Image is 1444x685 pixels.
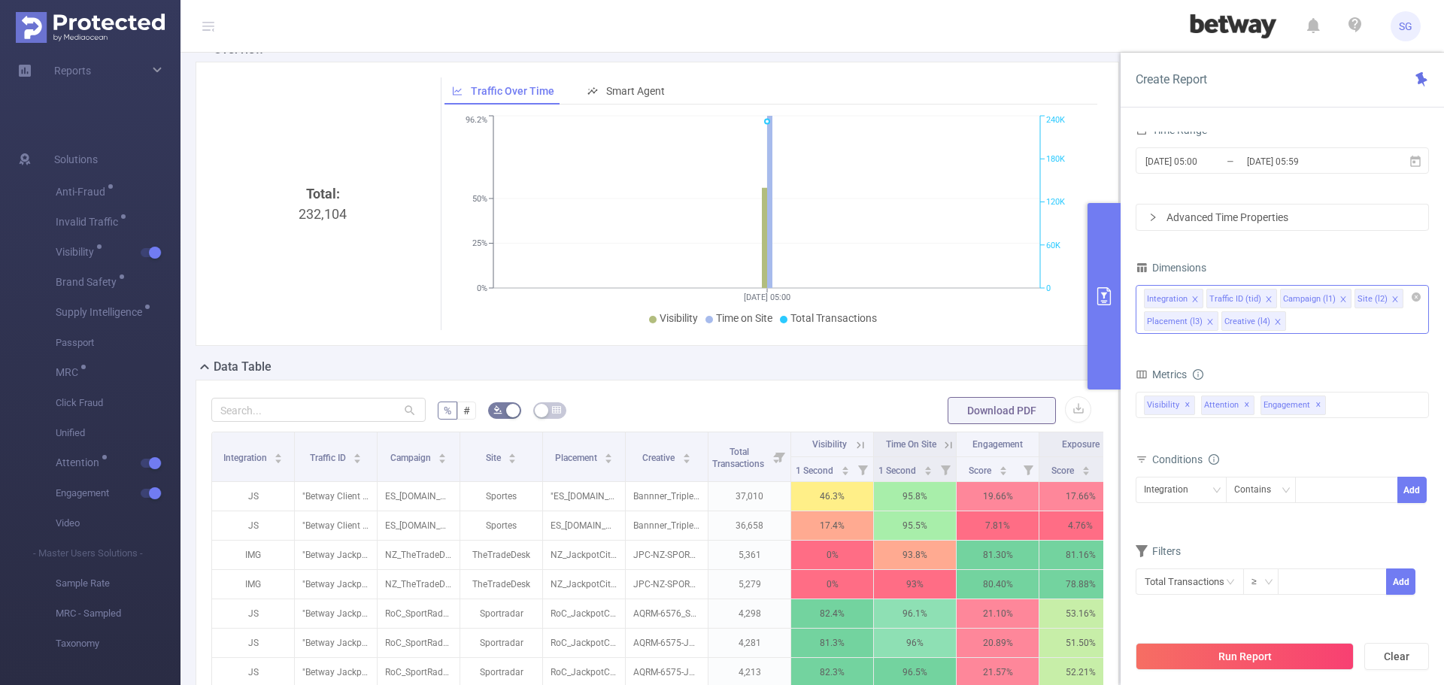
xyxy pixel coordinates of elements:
li: Creative (l4) [1221,311,1286,331]
p: 46.3% [791,482,873,511]
span: Total Transactions [790,312,877,324]
span: Video [56,508,180,538]
div: Sort [924,464,933,473]
p: 95.8% [874,482,956,511]
i: icon: caret-up [841,464,849,468]
img: Protected Media [16,12,165,43]
p: Sportradar [460,629,542,657]
p: 93.8% [874,541,956,569]
span: % [444,405,451,417]
p: "Betway Jackpotcity" [32494] [295,629,377,657]
p: 96% [874,629,956,657]
span: Time On Site [886,439,936,450]
input: Start date [1144,151,1266,171]
b: Total: [306,186,340,202]
tspan: 180K [1046,154,1065,164]
p: 4,281 [708,629,790,657]
p: JS [212,629,294,657]
i: icon: caret-down [353,457,362,462]
span: Visibility [56,247,99,257]
span: Smart Agent [606,85,665,97]
p: JPC-NZ-SPORTSRADAR-AWARENESSMAY2025-10s_1920x1080_10s.mp4 [5461451] [626,541,708,569]
li: Campaign (l1) [1280,289,1351,308]
p: ES_[DOMAIN_NAME]_DIS_Sport_PRO_DIS_FT_August24 [249699] [378,482,460,511]
p: 81.30 % [957,541,1039,569]
p: RoC_JackpotCity_PROS_Sportradar_Exploit_320x50 [9728156] [543,599,625,628]
p: 5,279 [708,570,790,599]
span: 1 Second [878,465,918,476]
p: 53.16 % [1039,599,1121,628]
p: 7.81 % [957,511,1039,540]
div: Sort [508,451,517,460]
input: End date [1245,151,1367,171]
i: icon: close [1339,296,1347,305]
span: Supply Intelligence [56,307,147,317]
span: Dimensions [1136,262,1206,274]
span: Passport [56,328,180,358]
span: Visibility [1144,396,1195,415]
tspan: 25% [472,239,487,249]
i: icon: caret-up [605,451,613,456]
div: Sort [274,451,283,460]
p: RoC_SportRadar_Prospecting_DIS_JackpotCity_PRO_DIS_SR_July25 [284005] [378,599,460,628]
span: Engagement [56,478,180,508]
i: Filter menu [852,457,873,481]
p: Bannner_TripleBono_200x44..gif [4870205] [626,511,708,540]
p: 80.40 % [957,570,1039,599]
i: Filter menu [935,457,956,481]
p: 4.76 % [1039,511,1121,540]
i: icon: caret-down [1081,469,1090,474]
h2: Data Table [214,358,272,376]
p: 78.88 % [1039,570,1121,599]
i: icon: close [1274,318,1282,327]
div: Integration [1147,289,1188,309]
i: Filter menu [769,432,790,481]
p: NZ_JackpotCity_Branding_TheTradeDesk_OLV10s_1080x1920 [9748034] [543,570,625,599]
p: "Betway Client Direct" [6812] [295,511,377,540]
span: MRC [56,367,83,377]
p: "Betway Jackpotcity" [32494] [295,570,377,599]
p: 95.5% [874,511,956,540]
div: Traffic ID (tid) [1209,289,1261,309]
div: 232,104 [217,183,429,436]
i: icon: right [1148,213,1157,222]
p: 21.10 % [957,599,1039,628]
i: icon: caret-up [999,464,1007,468]
p: NZ_TheTradeDesk_Branding_OLV_JackpotCity_PROS_DIS_TTD_July25 [284658] [378,541,460,569]
button: Add [1386,568,1415,595]
button: Download PDF [948,397,1056,424]
li: Integration [1144,289,1203,308]
p: Sportradar [460,599,542,628]
span: ✕ [1244,396,1250,414]
button: Run Report [1136,643,1354,670]
p: 93% [874,570,956,599]
p: IMG [212,541,294,569]
li: Site (l2) [1355,289,1403,308]
span: # [463,405,470,417]
i: icon: caret-down [275,457,283,462]
p: NZ_TheTradeDesk_Branding_OLV_JackpotCity_PROS_DIS_TTD_July25 [284658] [378,570,460,599]
i: icon: caret-down [508,457,517,462]
p: ES_[DOMAIN_NAME]_DIS_Sport_PRO_DIS_FT_August24 [249699] [378,511,460,540]
div: Campaign (l1) [1283,289,1336,309]
p: 19.66 % [957,482,1039,511]
span: Solutions [54,144,98,174]
i: Filter menu [1100,457,1121,481]
i: icon: caret-down [605,457,613,462]
p: "Betway Jackpotcity" [32494] [295,599,377,628]
span: Click Fraud [56,388,180,418]
span: Total Transactions [712,447,766,469]
div: Sort [604,451,613,460]
span: Engagement [1260,396,1326,415]
tspan: 96.2% [466,116,487,126]
div: Sort [1081,464,1091,473]
p: IMG [212,570,294,599]
i: icon: caret-down [924,469,932,474]
p: JPC-NZ-SPORTSRADAR-AWARENESSMAY2025-10s_1080x1920_10s.mp4 [5461443] [626,570,708,599]
i: icon: line-chart [452,86,463,96]
span: Campaign [390,453,433,463]
span: ✕ [1315,396,1321,414]
span: Placement [555,453,599,463]
p: 82.4% [791,599,873,628]
i: icon: close [1206,318,1214,327]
